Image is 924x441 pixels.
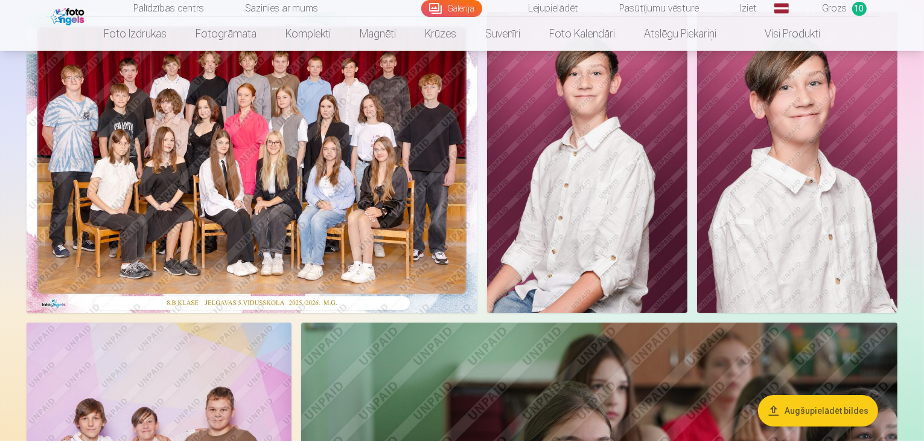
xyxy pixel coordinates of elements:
a: Fotogrāmata [181,17,271,51]
a: Atslēgu piekariņi [629,17,731,51]
a: Krūzes [410,17,471,51]
img: /fa1 [51,5,88,25]
span: Grozs [823,1,847,16]
a: Komplekti [271,17,345,51]
a: Magnēti [345,17,410,51]
button: Augšupielādēt bildes [758,395,878,427]
span: 10 [852,2,867,16]
a: Suvenīri [471,17,535,51]
a: Foto kalendāri [535,17,629,51]
a: Foto izdrukas [89,17,181,51]
a: Visi produkti [731,17,835,51]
